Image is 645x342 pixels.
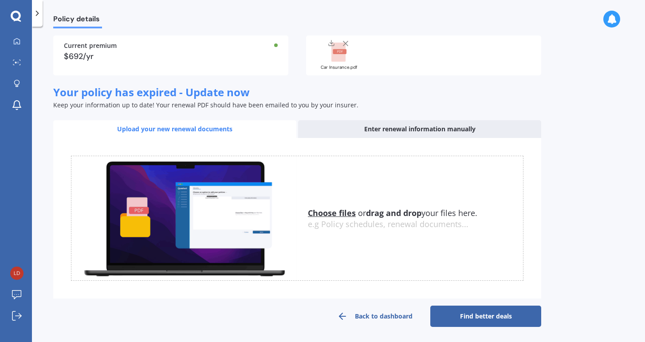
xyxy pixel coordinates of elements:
[53,15,102,27] span: Policy details
[319,306,430,327] a: Back to dashboard
[308,208,356,218] u: Choose files
[308,208,477,218] span: or your files here.
[430,306,541,327] a: Find better deals
[366,208,421,218] b: drag and drop
[317,65,361,70] div: Car Insurance.pdf
[10,267,24,280] img: d0afa7d9b6ef219fd2400ed1180e8b94
[53,120,296,138] div: Upload your new renewal documents
[64,43,278,49] div: Current premium
[53,101,358,109] span: Keep your information up to date! Your renewal PDF should have been emailed to you by your insurer.
[308,220,523,229] div: e.g Policy schedules, renewal documents...
[53,85,250,99] span: Your policy has expired - Update now
[64,52,278,60] div: $692/yr
[71,156,297,281] img: upload.de96410c8ce839c3fdd5.gif
[298,120,541,138] div: Enter renewal information manually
